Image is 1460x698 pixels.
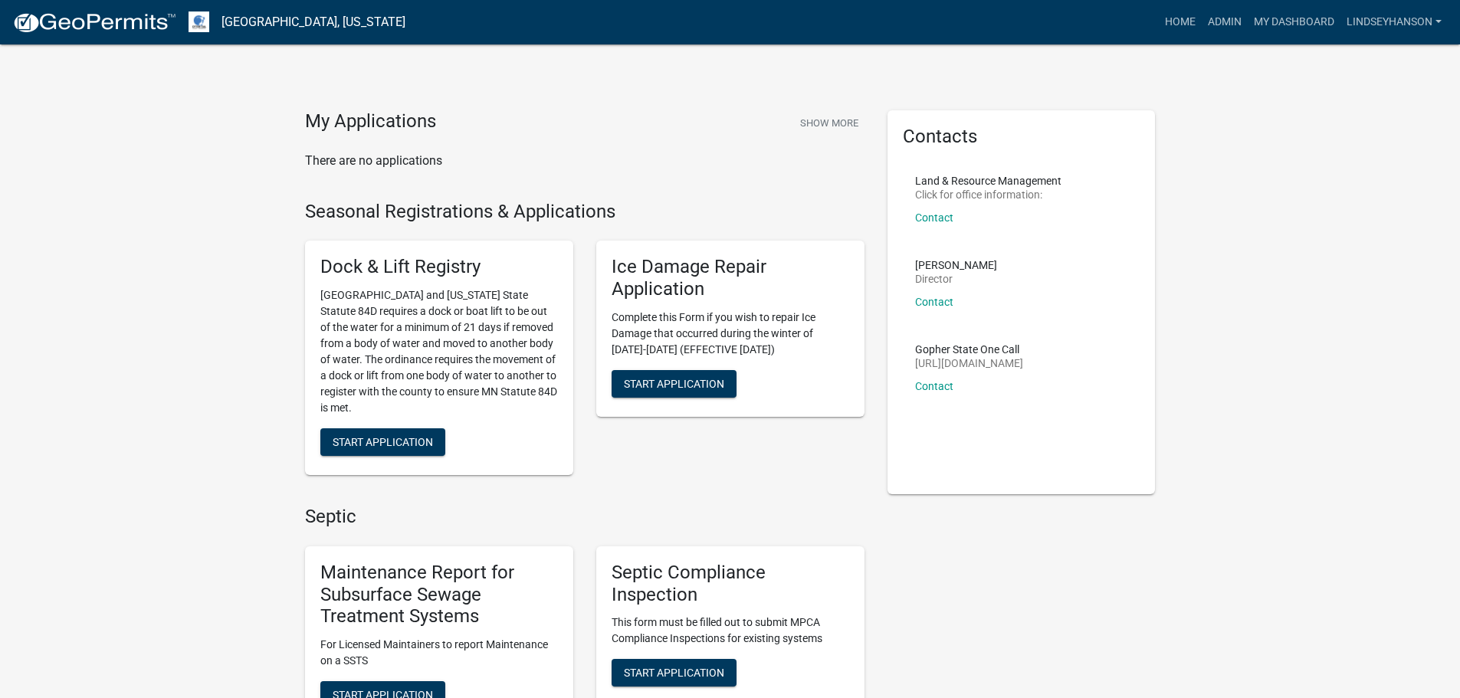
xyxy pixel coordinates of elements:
h5: Dock & Lift Registry [320,256,558,278]
a: Contact [915,296,953,308]
p: Gopher State One Call [915,344,1023,355]
h5: Ice Damage Repair Application [612,256,849,300]
button: Show More [794,110,865,136]
a: [GEOGRAPHIC_DATA], [US_STATE] [221,9,405,35]
h5: Septic Compliance Inspection [612,562,849,606]
a: Home [1159,8,1202,37]
p: For Licensed Maintainers to report Maintenance on a SSTS [320,637,558,669]
span: Start Application [624,667,724,679]
h5: Maintenance Report for Subsurface Sewage Treatment Systems [320,562,558,628]
p: There are no applications [305,152,865,170]
p: Director [915,274,997,284]
a: Contact [915,211,953,224]
a: Contact [915,380,953,392]
button: Start Application [612,659,737,687]
h4: Septic [305,506,865,528]
p: [PERSON_NAME] [915,260,997,270]
p: This form must be filled out to submit MPCA Compliance Inspections for existing systems [612,614,849,647]
button: Start Application [612,370,737,398]
p: [GEOGRAPHIC_DATA] and [US_STATE] State Statute 84D requires a dock or boat lift to be out of the ... [320,287,558,416]
a: My Dashboard [1248,8,1340,37]
h4: Seasonal Registrations & Applications [305,201,865,223]
a: Lindseyhanson [1340,8,1448,37]
h5: Contacts [903,126,1140,148]
p: [URL][DOMAIN_NAME] [915,358,1023,369]
p: Complete this Form if you wish to repair Ice Damage that occurred during the winter of [DATE]-[DA... [612,310,849,358]
h4: My Applications [305,110,436,133]
button: Start Application [320,428,445,456]
p: Land & Resource Management [915,175,1061,186]
span: Start Application [333,436,433,448]
img: Otter Tail County, Minnesota [189,11,209,32]
span: Start Application [624,377,724,389]
p: Click for office information: [915,189,1061,200]
a: Admin [1202,8,1248,37]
